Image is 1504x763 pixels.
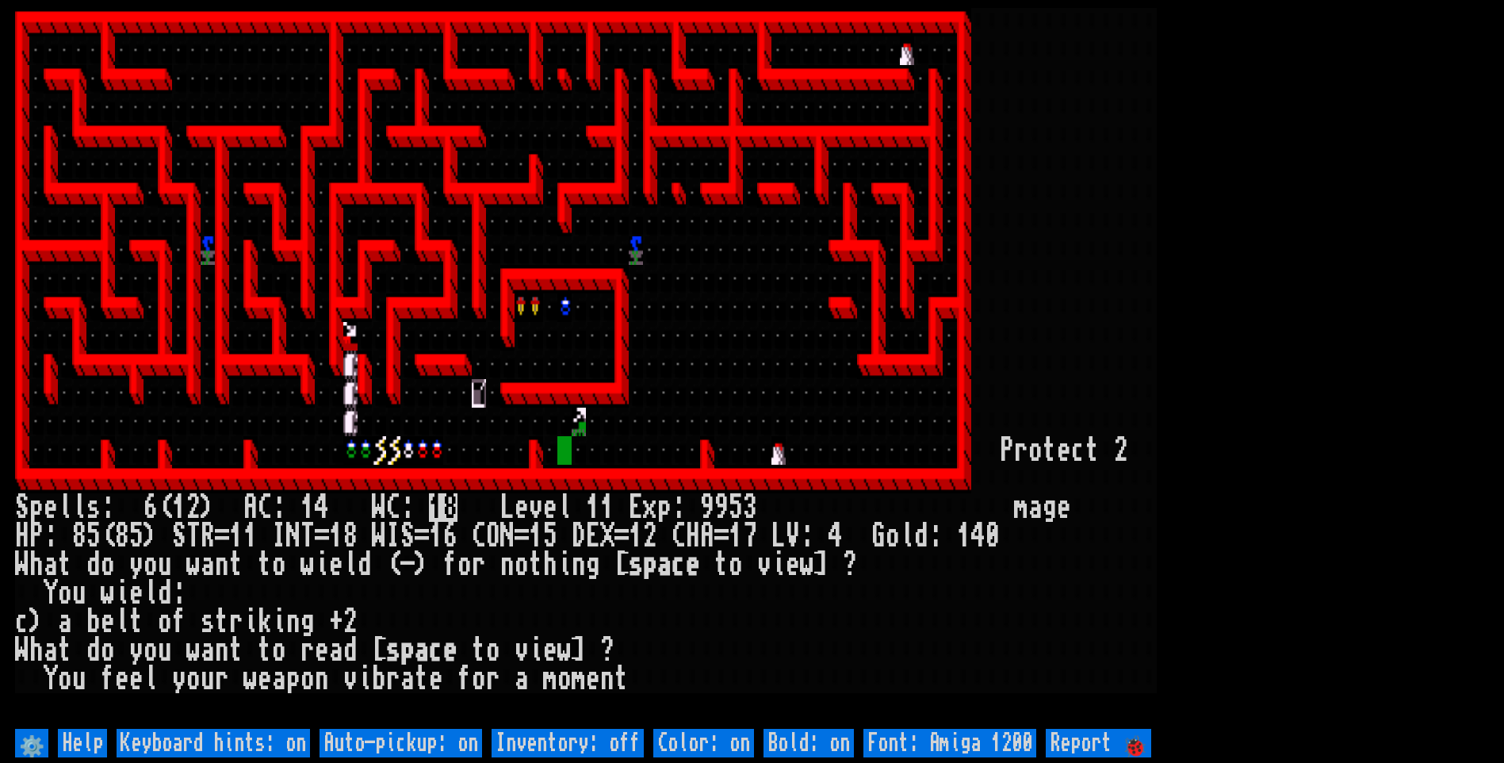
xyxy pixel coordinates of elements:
input: Font: Amiga 1200 [863,729,1036,757]
div: m [543,665,557,693]
div: k [258,608,272,636]
div: a [201,550,215,579]
div: v [515,636,529,665]
div: a [515,665,529,693]
div: r [486,665,500,693]
div: 1 [229,522,243,550]
div: t [258,636,272,665]
input: Inventory: off [492,729,644,757]
div: a [1028,493,1043,522]
div: 1 [629,522,643,550]
div: : [172,579,186,608]
div: o [58,665,72,693]
div: t [472,636,486,665]
div: L [500,493,515,522]
div: b [86,608,101,636]
div: f [101,665,115,693]
div: o [886,522,900,550]
mark: 1 [429,493,443,522]
div: O [486,522,500,550]
div: e [315,636,329,665]
div: g [1043,493,1057,522]
div: r [472,550,486,579]
div: S [172,522,186,550]
div: [ [614,550,629,579]
div: C [472,522,486,550]
div: e [686,550,700,579]
div: ( [386,550,400,579]
div: o [472,665,486,693]
div: l [900,522,914,550]
div: e [443,636,457,665]
div: H [686,522,700,550]
div: I [272,522,286,550]
div: i [115,579,129,608]
div: 5 [543,522,557,550]
div: c [15,608,29,636]
div: a [400,665,415,693]
div: h [29,636,44,665]
div: c [429,636,443,665]
div: o [729,550,743,579]
div: w [101,579,115,608]
div: 1 [243,522,258,550]
div: w [300,550,315,579]
div: t [415,665,429,693]
div: e [786,550,800,579]
div: m [1014,493,1028,522]
div: 5 [129,522,144,550]
div: : [800,522,814,550]
div: [ [372,636,386,665]
div: y [129,550,144,579]
input: Auto-pickup: on [320,729,482,757]
div: f [172,608,186,636]
div: a [44,550,58,579]
div: u [158,550,172,579]
div: o [272,550,286,579]
div: e [1057,493,1071,522]
div: t [529,550,543,579]
div: e [258,665,272,693]
div: 5 [86,522,101,550]
div: 8 [72,522,86,550]
div: o [144,550,158,579]
div: E [629,493,643,522]
div: m [572,665,586,693]
div: o [58,579,72,608]
div: i [557,550,572,579]
div: 2 [1114,436,1128,465]
div: E [586,522,600,550]
div: h [543,550,557,579]
div: l [343,550,358,579]
div: v [529,493,543,522]
div: 5 [729,493,743,522]
div: 8 [115,522,129,550]
mark: 8 [443,493,457,522]
div: 1 [300,493,315,522]
div: u [158,636,172,665]
div: o [300,665,315,693]
div: X [600,522,614,550]
div: 1 [172,493,186,522]
div: v [343,665,358,693]
div: t [1085,436,1100,465]
div: Y [44,665,58,693]
div: 0 [985,522,1000,550]
div: t [614,665,629,693]
div: g [300,608,315,636]
div: ? [600,636,614,665]
div: S [15,493,29,522]
div: - [400,550,415,579]
div: C [258,493,272,522]
div: ? [843,550,857,579]
div: : [672,493,686,522]
div: p [29,493,44,522]
div: i [315,550,329,579]
div: 2 [186,493,201,522]
div: y [129,636,144,665]
div: N [286,522,300,550]
div: e [429,665,443,693]
div: : [44,522,58,550]
div: ) [29,608,44,636]
div: : [272,493,286,522]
